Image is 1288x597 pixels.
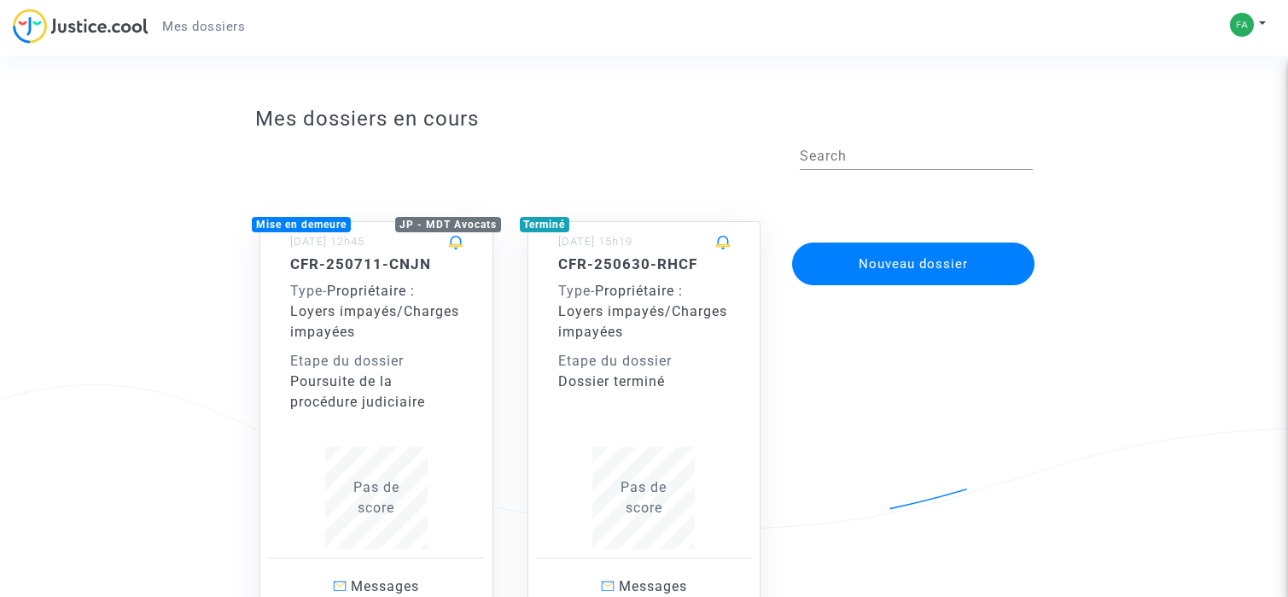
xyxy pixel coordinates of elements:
div: Etape du dossier [558,351,731,372]
h5: CFR-250711-CNJN [290,255,463,272]
img: c211c668aa3dc9cf54e08d1c3d4932c1 [1230,13,1254,37]
span: Type [290,283,323,299]
span: - [290,283,327,299]
div: JP - MDT Avocats [395,217,501,232]
span: Type [558,283,591,299]
div: Mise en demeure [252,217,351,232]
button: Nouveau dossier [792,243,1034,285]
span: Propriétaire : Loyers impayés/Charges impayées [558,283,727,340]
span: Pas de score [353,479,399,516]
a: Mes dossiers [149,14,259,39]
span: Messages [619,578,687,594]
span: Messages [351,578,419,594]
span: Pas de score [621,479,667,516]
small: [DATE] 15h19 [558,235,632,248]
div: Poursuite de la procédure judiciaire [290,372,463,413]
h3: Mes dossiers en cours [255,107,1033,132]
a: Nouveau dossier [790,231,1036,248]
span: Propriétaire : Loyers impayés/Charges impayées [290,283,459,340]
span: - [558,283,595,299]
h5: CFR-250630-RHCF [558,255,731,272]
img: jc-logo.svg [13,9,149,44]
div: Dossier terminé [558,372,731,392]
div: Terminé [520,217,570,232]
span: Mes dossiers [162,19,245,34]
div: Etape du dossier [290,351,463,372]
small: [DATE] 12h45 [290,235,364,248]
